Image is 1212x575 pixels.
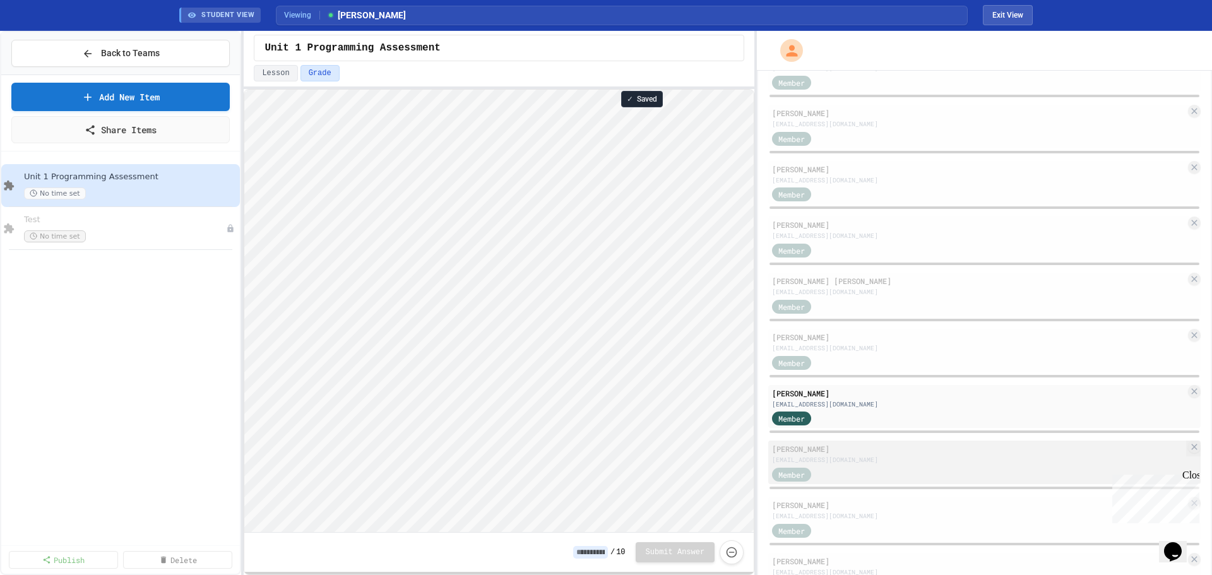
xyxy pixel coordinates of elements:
span: Back to Teams [101,47,160,60]
div: [PERSON_NAME] [772,388,1185,399]
button: Exit student view [983,5,1033,25]
div: [EMAIL_ADDRESS][DOMAIN_NAME] [772,119,1185,129]
span: No time set [24,230,86,242]
div: [EMAIL_ADDRESS][DOMAIN_NAME] [772,175,1185,185]
div: [PERSON_NAME] [772,107,1185,119]
span: Member [778,301,805,312]
span: Member [778,77,805,88]
a: Publish [9,551,118,569]
div: My Account [767,36,806,65]
div: [PERSON_NAME] [772,555,1185,567]
iframe: Snap! Programming Environment [244,90,754,532]
a: Delete [123,551,232,569]
div: [PERSON_NAME] [772,219,1185,230]
span: Test [24,215,226,225]
button: Submit Answer [636,542,715,562]
button: Back to Teams [11,40,230,67]
span: 10 [616,547,625,557]
span: [PERSON_NAME] [326,9,406,22]
span: Unit 1 Programming Assessment [264,40,440,56]
div: [PERSON_NAME] [772,331,1185,343]
iframe: chat widget [1107,470,1199,523]
button: Force resubmission of student's answer (Admin only) [720,540,744,564]
span: ✓ [627,94,633,104]
span: Member [778,469,805,480]
a: Share Items [11,116,230,143]
div: Chat with us now!Close [5,5,87,80]
span: Member [778,245,805,256]
div: [EMAIL_ADDRESS][DOMAIN_NAME] [772,511,1185,521]
span: Submit Answer [646,547,705,557]
span: No time set [24,187,86,199]
a: Add New Item [11,83,230,111]
button: Lesson [254,65,297,81]
span: / [610,547,615,557]
div: [EMAIL_ADDRESS][DOMAIN_NAME] [772,400,1185,409]
div: [EMAIL_ADDRESS][DOMAIN_NAME] [772,455,1185,465]
div: [EMAIL_ADDRESS][DOMAIN_NAME] [772,343,1185,353]
span: Member [778,133,805,145]
div: [PERSON_NAME] [772,499,1185,511]
span: Member [778,357,805,369]
div: Unpublished [226,224,235,233]
button: Grade [300,65,340,81]
span: Member [778,525,805,536]
div: [EMAIL_ADDRESS][DOMAIN_NAME] [772,287,1185,297]
div: [PERSON_NAME] [772,443,1185,454]
iframe: chat widget [1159,525,1199,562]
span: STUDENT VIEW [201,10,254,21]
div: [EMAIL_ADDRESS][DOMAIN_NAME] [772,231,1185,240]
span: Saved [637,94,657,104]
span: Member [778,413,805,424]
span: Unit 1 Programming Assessment [24,172,237,182]
span: Member [778,189,805,200]
span: Viewing [284,9,320,21]
div: [PERSON_NAME] [PERSON_NAME] [772,275,1185,287]
div: [PERSON_NAME] [772,163,1185,175]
